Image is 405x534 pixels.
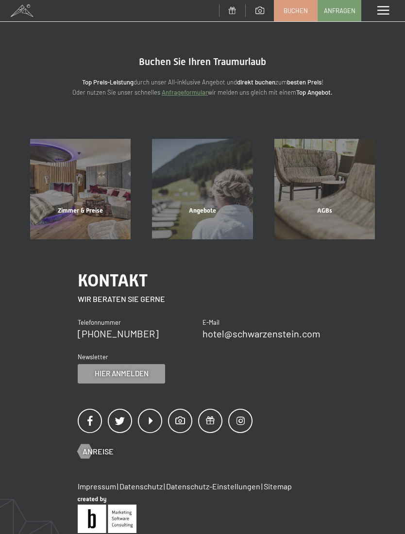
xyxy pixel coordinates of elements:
span: Angebote [189,207,216,214]
a: Anfrageformular [162,88,208,96]
a: Buchung Angebote [141,139,263,239]
a: Datenschutz-Einstellungen [166,482,260,491]
a: [PHONE_NUMBER] [78,328,159,339]
a: Buchung AGBs [264,139,386,239]
span: Hier anmelden [95,368,149,379]
span: E-Mail [202,318,219,326]
span: Zimmer & Preise [58,207,103,214]
p: durch unser All-inklusive Angebot und zum ! Oder nutzen Sie unser schnelles wir melden uns gleich... [39,77,366,98]
a: Impressum [78,482,116,491]
span: Newsletter [78,353,108,361]
a: hotel@schwarzenstein.com [202,328,321,339]
span: | [164,482,165,491]
a: Buchen [274,0,317,21]
a: Anfragen [318,0,361,21]
span: AGBs [317,207,332,214]
strong: direkt buchen [237,78,275,86]
span: Kontakt [78,270,148,290]
span: Buchen Sie Ihren Traumurlaub [139,56,266,67]
span: Telefonnummer [78,318,121,326]
a: Datenschutz [119,482,163,491]
strong: Top Angebot. [296,88,333,96]
span: | [117,482,118,491]
img: Brandnamic GmbH | Leading Hospitality Solutions [78,497,136,533]
a: Sitemap [264,482,292,491]
span: Anreise [83,446,114,457]
span: Anfragen [324,6,355,15]
a: Buchung Zimmer & Preise [19,139,141,239]
strong: Top Preis-Leistung [82,78,134,86]
span: Wir beraten Sie gerne [78,294,165,303]
a: Anreise [78,446,114,457]
strong: besten Preis [287,78,321,86]
span: Buchen [284,6,308,15]
span: | [261,482,263,491]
